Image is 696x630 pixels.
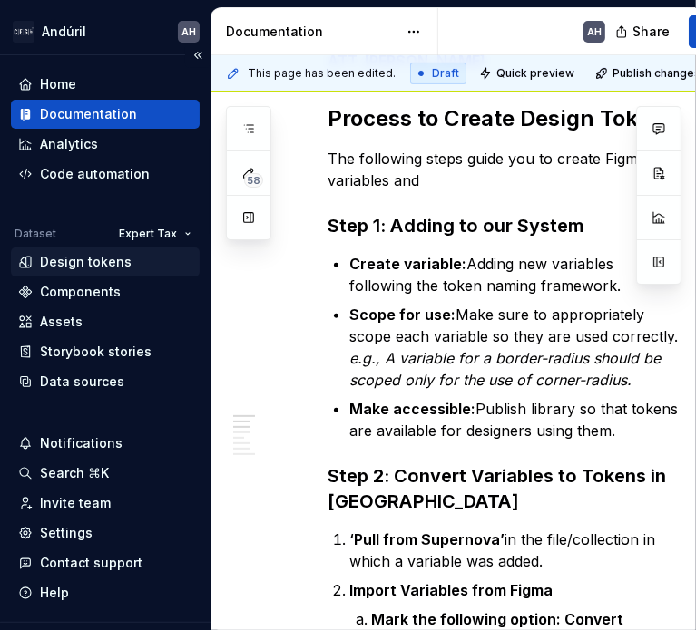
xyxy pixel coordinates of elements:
[11,130,200,159] a: Analytics
[432,66,459,81] span: Draft
[474,61,583,86] button: Quick preview
[40,75,76,93] div: Home
[632,23,670,41] span: Share
[349,305,456,324] strong: Scope for use:
[328,463,683,514] h3: Step 2: Convert Variables to Tokens in [GEOGRAPHIC_DATA]
[226,23,397,41] div: Documentation
[587,24,602,39] div: AH
[11,578,200,607] button: Help
[40,283,121,301] div: Components
[328,213,683,238] h3: Step 1: Adding to our System
[11,548,200,577] button: Contact support
[40,135,98,153] div: Analytics
[11,307,200,336] a: Assets
[40,464,109,482] div: Search ⌘K
[111,221,200,247] button: Expert Tax
[244,173,263,188] span: 58
[606,15,681,48] button: Share
[328,104,683,133] h2: Process to Create Design Tokens
[349,253,683,296] p: Adding new variables following the token naming framework.
[11,367,200,396] a: Data sources
[11,70,200,99] a: Home
[11,429,200,458] button: Notifications
[119,227,177,241] span: Expert Tax
[13,21,34,43] img: 572984b3-56a8-419d-98bc-7b186c70b928.png
[11,459,200,488] button: Search ⌘K
[40,494,111,512] div: Invite team
[328,148,683,191] p: The following steps guide you to create Figma variables and
[40,253,132,271] div: Design tokens
[15,227,56,241] div: Dataset
[4,12,207,51] button: AndúrilAH
[11,247,200,276] a: Design tokens
[40,584,69,602] div: Help
[40,373,124,391] div: Data sources
[349,304,683,391] p: Make sure to appropriately scope each variable so they are used correctly.
[349,398,683,441] p: Publish library so that tokens are available for designers using them.
[248,66,396,81] span: This page has been edited.
[11,489,200,518] a: Invite team
[11,160,200,189] a: Code automation
[40,524,93,542] div: Settings
[349,349,665,389] em: e.g., A variable for a border-radius should be scoped only for the use of corner-radius.
[11,277,200,306] a: Components
[349,528,683,572] p: in the file/collection in which a variable was added.
[40,434,123,452] div: Notifications
[40,165,150,183] div: Code automation
[11,337,200,366] a: Storybook stories
[42,23,86,41] div: Andúril
[349,530,505,548] strong: ‘Pull from Supernova’
[185,43,211,68] button: Collapse sidebar
[40,343,152,361] div: Storybook stories
[349,255,466,273] strong: Create variable:
[40,313,83,331] div: Assets
[11,519,200,548] a: Settings
[349,400,475,418] strong: Make accessible:
[40,105,137,123] div: Documentation
[40,554,142,572] div: Contact support
[181,24,196,39] div: AH
[496,66,574,81] span: Quick preview
[349,581,553,599] strong: Import Variables from Figma
[11,100,200,129] a: Documentation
